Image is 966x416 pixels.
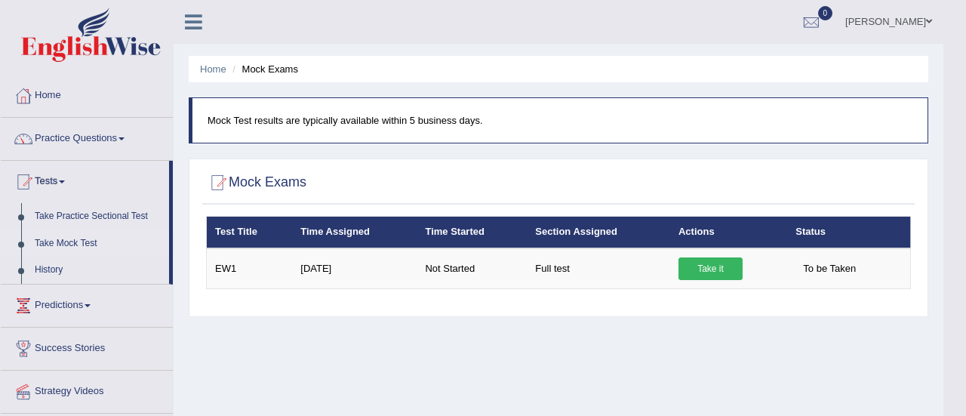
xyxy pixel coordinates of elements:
[417,217,527,248] th: Time Started
[527,248,670,289] td: Full test
[207,248,293,289] td: EW1
[1,118,173,156] a: Practice Questions
[207,217,293,248] th: Test Title
[28,257,169,284] a: History
[200,63,226,75] a: Home
[527,217,670,248] th: Section Assigned
[795,257,863,280] span: To be Taken
[1,285,173,322] a: Predictions
[818,6,833,20] span: 0
[229,62,298,76] li: Mock Exams
[1,161,169,199] a: Tests
[206,171,306,194] h2: Mock Exams
[28,203,169,230] a: Take Practice Sectional Test
[1,371,173,408] a: Strategy Videos
[1,328,173,365] a: Success Stories
[670,217,787,248] th: Actions
[678,257,743,280] a: Take it
[292,217,417,248] th: Time Assigned
[28,230,169,257] a: Take Mock Test
[787,217,910,248] th: Status
[292,248,417,289] td: [DATE]
[208,113,912,128] p: Mock Test results are typically available within 5 business days.
[417,248,527,289] td: Not Started
[1,75,173,112] a: Home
